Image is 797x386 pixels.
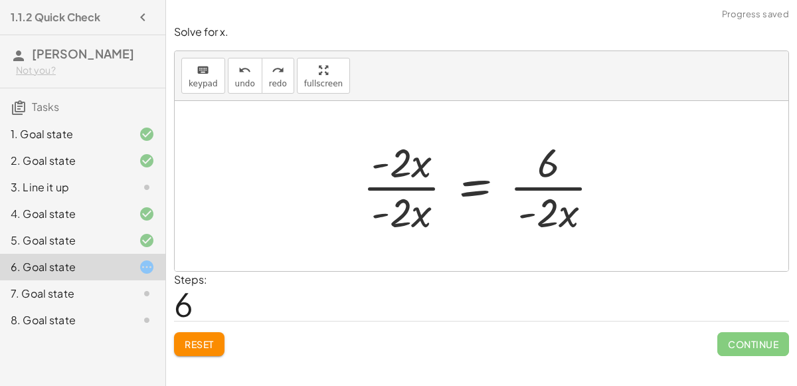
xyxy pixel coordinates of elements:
div: 6. Goal state [11,259,118,275]
button: fullscreen [297,58,350,94]
div: 1. Goal state [11,126,118,142]
div: 5. Goal state [11,233,118,248]
i: Task finished and correct. [139,153,155,169]
span: keypad [189,79,218,88]
div: Not you? [16,64,155,77]
button: undoundo [228,58,262,94]
div: 4. Goal state [11,206,118,222]
span: [PERSON_NAME] [32,46,134,61]
i: Task finished and correct. [139,126,155,142]
i: Task finished and correct. [139,206,155,222]
div: 3. Line it up [11,179,118,195]
span: 6 [174,284,193,324]
i: redo [272,62,284,78]
div: 7. Goal state [11,286,118,302]
i: Task not started. [139,286,155,302]
span: fullscreen [304,79,343,88]
i: keyboard [197,62,209,78]
button: Reset [174,332,224,356]
span: Reset [185,338,214,350]
h4: 1.1.2 Quick Check [11,9,100,25]
div: 8. Goal state [11,312,118,328]
i: undo [238,62,251,78]
button: redoredo [262,58,294,94]
i: Task finished and correct. [139,233,155,248]
span: redo [269,79,287,88]
p: Solve for x. [174,25,789,40]
span: Tasks [32,100,59,114]
i: Task not started. [139,312,155,328]
i: Task not started. [139,179,155,195]
div: 2. Goal state [11,153,118,169]
i: Task started. [139,259,155,275]
span: undo [235,79,255,88]
button: keyboardkeypad [181,58,225,94]
label: Steps: [174,272,207,286]
span: Progress saved [722,8,789,21]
